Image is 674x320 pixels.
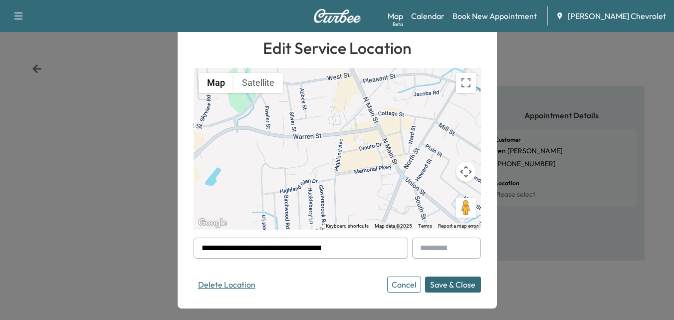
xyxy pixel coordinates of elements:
button: Save & Close [425,277,481,293]
button: Keyboard shortcuts [326,223,369,230]
img: Google [196,217,229,230]
a: Book New Appointment [452,10,537,22]
a: Report a map error [438,223,478,229]
a: Terms (opens in new tab) [418,223,432,229]
a: MapBeta [388,10,403,22]
div: Beta [393,20,403,28]
img: Curbee Logo [313,9,361,23]
h1: Edit Service Location [194,36,481,60]
button: Show street map [199,73,233,93]
button: Toggle fullscreen view [456,73,476,93]
button: Cancel [387,277,421,293]
span: [PERSON_NAME] Chevrolet [568,10,666,22]
button: Delete Location [194,277,260,293]
button: Map camera controls [456,162,476,182]
button: Show satellite imagery [233,73,283,93]
a: Calendar [411,10,445,22]
span: Map data ©2025 [375,223,412,229]
button: Drag Pegman onto the map to open Street View [456,198,476,218]
a: Open this area in Google Maps (opens a new window) [196,217,229,230]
